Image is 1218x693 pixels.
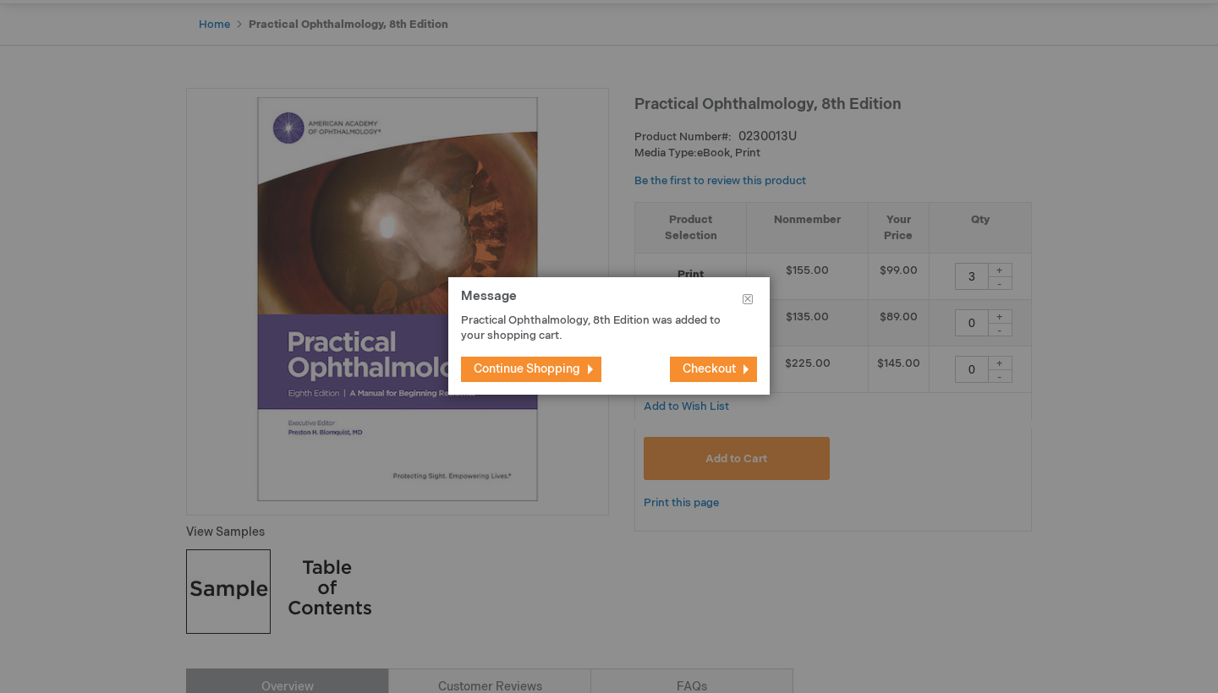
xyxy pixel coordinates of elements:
button: Continue Shopping [461,357,601,382]
p: Practical Ophthalmology, 8th Edition was added to your shopping cart. [461,313,732,344]
h1: Message [461,290,757,313]
button: Checkout [670,357,757,382]
span: Checkout [683,362,736,376]
span: Continue Shopping [474,362,580,376]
